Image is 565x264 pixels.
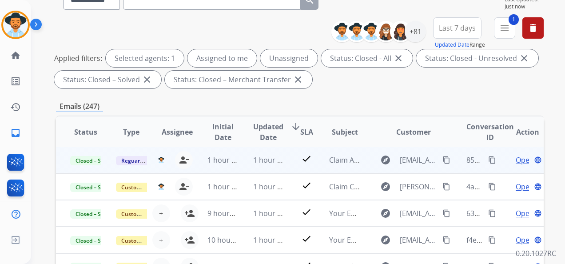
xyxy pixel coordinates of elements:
mat-icon: content_copy [442,236,450,244]
mat-icon: content_copy [488,209,496,217]
div: Status: Closed - Unresolved [416,49,538,67]
span: Last 7 days [439,26,476,30]
mat-icon: close [142,74,152,85]
span: Closed – Solved [70,183,119,192]
span: Open [516,155,534,165]
mat-icon: language [534,183,542,191]
mat-icon: person_add [184,208,195,219]
img: agent-avatar [158,157,164,164]
span: Customer [396,127,431,137]
button: Last 7 days [433,17,481,39]
span: Just now [505,3,544,10]
mat-icon: person_remove [179,181,189,192]
span: Closed – Solved [70,156,119,165]
span: + [159,208,163,219]
span: Range [435,41,485,48]
div: Assigned to me [187,49,257,67]
div: +81 [405,21,426,42]
div: Status: Closed – Solved [54,71,161,88]
span: [EMAIL_ADDRESS][DOMAIN_NAME] [400,235,438,245]
img: avatar [3,12,28,37]
span: Updated Date [253,121,283,143]
button: 1 [494,17,515,39]
span: Customer Support [116,183,174,192]
button: + [152,231,170,249]
mat-icon: arrow_downward [290,121,301,132]
span: [PERSON_NAME][EMAIL_ADDRESS][PERSON_NAME][DOMAIN_NAME] [400,181,438,192]
button: Updated Date [435,41,470,48]
span: 1 hour ago [207,155,244,165]
mat-icon: delete [528,23,538,33]
mat-icon: explore [380,208,391,219]
mat-icon: person_add [184,235,195,245]
div: Selected agents: 1 [106,49,184,67]
mat-icon: check [301,207,312,217]
mat-icon: check [301,180,312,191]
mat-icon: language [534,156,542,164]
mat-icon: inbox [10,128,21,138]
div: Status: Closed - All [321,49,413,67]
mat-icon: language [534,209,542,217]
span: Open [516,235,534,245]
mat-icon: content_copy [442,209,450,217]
span: Your Extend Claim [329,235,390,245]
span: Customer Support [116,209,174,219]
span: Type [123,127,139,137]
mat-icon: content_copy [442,183,450,191]
span: Initial Date [207,121,239,143]
mat-icon: content_copy [488,156,496,164]
p: Applied filters: [54,53,102,64]
mat-icon: content_copy [442,156,450,164]
mat-icon: person_remove [179,155,189,165]
div: Unassigned [260,49,318,67]
mat-icon: close [519,53,529,64]
span: 9 hours ago [207,208,247,218]
p: 0.20.1027RC [516,248,556,259]
div: Status: Closed – Merchant Transfer [165,71,312,88]
span: 1 hour ago [253,182,290,192]
mat-icon: close [393,53,404,64]
th: Action [498,116,544,148]
mat-icon: list_alt [10,76,21,87]
p: Emails (247) [56,101,103,112]
span: SLA [300,127,313,137]
span: [EMAIL_ADDRESS][DOMAIN_NAME] [400,208,438,219]
mat-icon: history [10,102,21,112]
mat-icon: content_copy [488,183,496,191]
span: Your Extend Claim [329,208,390,218]
span: Assignee [162,127,193,137]
mat-icon: content_copy [488,236,496,244]
mat-icon: explore [380,181,391,192]
mat-icon: menu [499,23,510,33]
span: [EMAIL_ADDRESS][PERSON_NAME][DOMAIN_NAME] [400,155,438,165]
mat-icon: check [301,153,312,164]
span: Closed – Solved [70,209,119,219]
mat-icon: explore [380,235,391,245]
span: Customer Support [116,236,174,245]
span: 1 hour ago [253,235,290,245]
img: agent-avatar [158,184,164,190]
span: Subject [332,127,358,137]
mat-icon: check [301,233,312,244]
mat-icon: home [10,50,21,61]
mat-icon: explore [380,155,391,165]
mat-icon: close [293,74,303,85]
span: 10 hours ago [207,235,251,245]
span: 1 hour ago [253,155,290,165]
span: 1 hour ago [207,182,244,192]
span: Reguard CS [116,156,156,165]
button: + [152,204,170,222]
span: Claim Closed [329,182,372,192]
span: 1 hour ago [253,208,290,218]
span: 1 [509,14,519,25]
span: Closed – Solved [70,236,119,245]
span: + [159,235,163,245]
span: Status [74,127,97,137]
span: Claim Approved [329,155,382,165]
span: Open [516,181,534,192]
span: Open [516,208,534,219]
mat-icon: language [534,236,542,244]
span: Conversation ID [466,121,514,143]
